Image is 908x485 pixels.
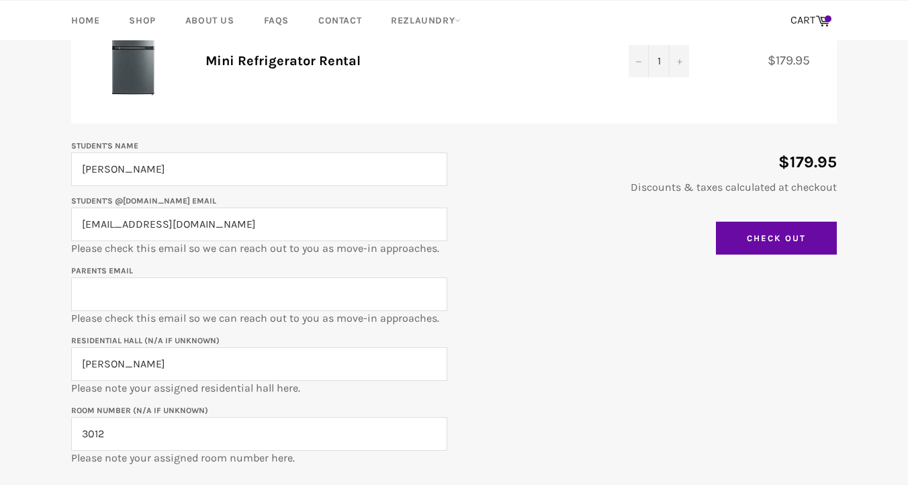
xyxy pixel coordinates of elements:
a: FAQs [251,1,302,40]
label: Student's @[DOMAIN_NAME] email [71,196,216,206]
p: Please check this email so we can reach out to you as move-in approaches. [71,263,447,326]
p: Please note your assigned residential hall here. [71,333,447,396]
button: Decrease quantity [629,45,649,77]
p: $179.95 [461,151,837,173]
p: Please note your assigned room number here. [71,402,447,466]
a: Mini Refrigerator Rental [206,53,361,69]
label: Residential Hall (N/A if unknown) [71,336,220,345]
button: Increase quantity [669,45,689,77]
img: Mini Refrigerator Rental [91,19,172,99]
input: Check Out [716,222,837,255]
a: CART [784,7,837,35]
a: RezLaundry [377,1,474,40]
span: $179.95 [768,52,823,68]
p: Discounts & taxes calculated at checkout [461,180,837,195]
p: Please check this email so we can reach out to you as move-in approaches. [71,193,447,256]
label: Student's Name [71,141,138,150]
a: About Us [172,1,248,40]
a: Shop [116,1,169,40]
a: Contact [305,1,375,40]
label: Parents email [71,266,133,275]
label: Room Number (N/A if unknown) [71,406,208,415]
a: Home [58,1,113,40]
